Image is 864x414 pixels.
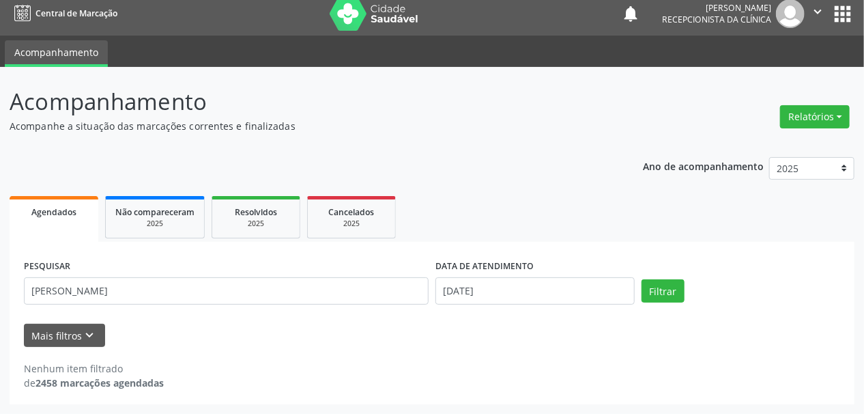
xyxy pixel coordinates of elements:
[10,2,117,25] a: Central de Marcação
[831,2,854,26] button: apps
[24,324,105,348] button: Mais filtroskeyboard_arrow_down
[329,206,375,218] span: Cancelados
[10,119,601,133] p: Acompanhe a situação das marcações correntes e finalizadas
[24,277,429,305] input: Nome, CNS
[35,8,117,19] span: Central de Marcação
[35,376,164,389] strong: 2458 marcações agendadas
[642,279,685,303] button: Filtrar
[115,219,195,229] div: 2025
[662,2,771,14] div: [PERSON_NAME]
[31,206,76,218] span: Agendados
[780,105,850,128] button: Relatórios
[10,85,601,119] p: Acompanhamento
[115,206,195,218] span: Não compareceram
[222,219,290,229] div: 2025
[5,40,108,67] a: Acompanhamento
[24,256,70,277] label: PESQUISAR
[435,277,635,305] input: Selecione um intervalo
[644,157,764,174] p: Ano de acompanhamento
[662,14,771,25] span: Recepcionista da clínica
[83,328,98,343] i: keyboard_arrow_down
[24,361,164,376] div: Nenhum item filtrado
[435,256,534,277] label: DATA DE ATENDIMENTO
[317,219,386,229] div: 2025
[235,206,277,218] span: Resolvidos
[810,4,825,19] i: 
[621,4,640,23] button: notifications
[24,376,164,390] div: de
